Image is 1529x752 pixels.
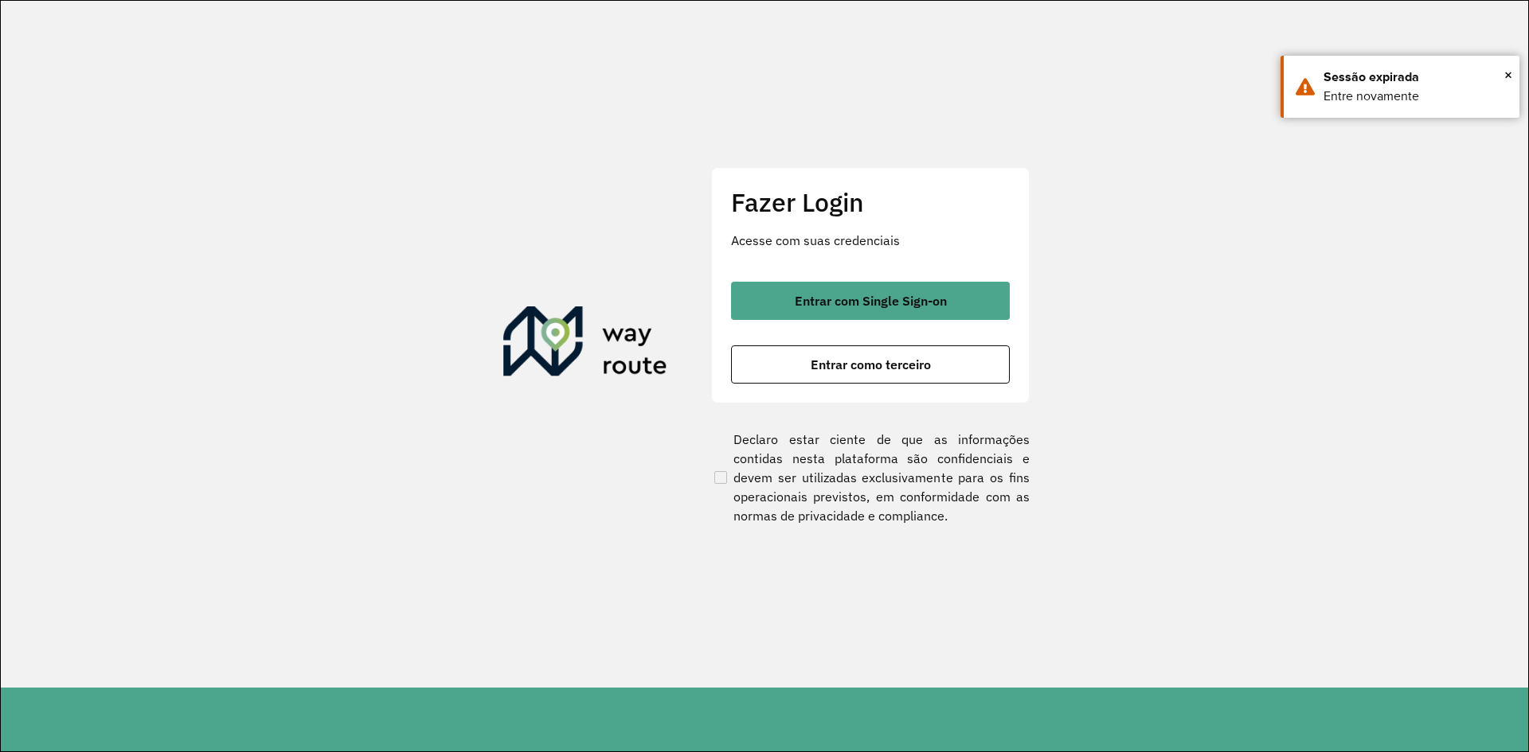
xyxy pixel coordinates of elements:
[811,358,931,371] span: Entrar como terceiro
[1324,87,1507,106] div: Entre novamente
[1504,63,1512,87] span: ×
[711,430,1030,525] label: Declaro estar ciente de que as informações contidas nesta plataforma são confidenciais e devem se...
[731,187,1010,217] h2: Fazer Login
[1504,63,1512,87] button: Close
[731,282,1010,320] button: button
[1324,68,1507,87] div: Sessão expirada
[731,231,1010,250] p: Acesse com suas credenciais
[503,306,667,383] img: Roteirizador AmbevTech
[795,294,947,307] span: Entrar com Single Sign-on
[731,345,1010,384] button: button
